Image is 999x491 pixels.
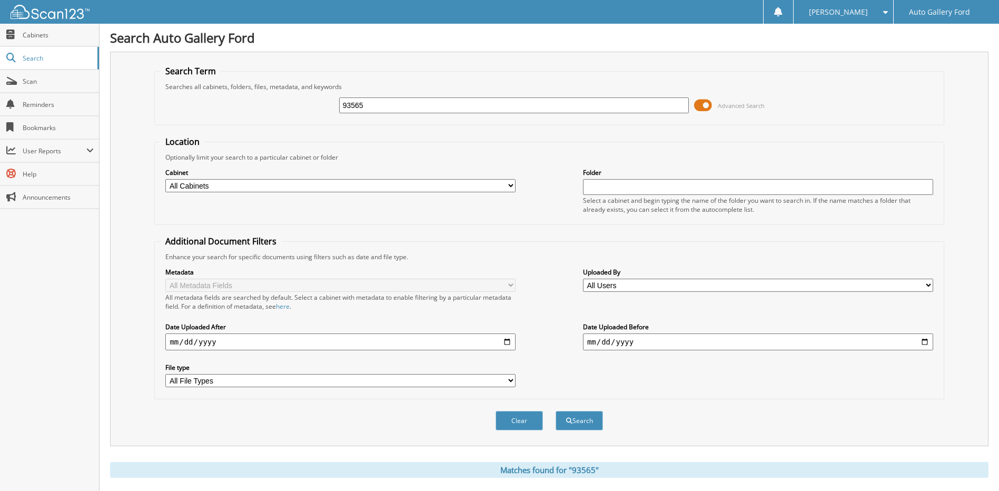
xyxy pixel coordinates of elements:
[23,31,94,40] span: Cabinets
[23,77,94,86] span: Scan
[23,146,86,155] span: User Reports
[110,462,988,478] div: Matches found for "93565"
[165,168,516,177] label: Cabinet
[23,193,94,202] span: Announcements
[165,322,516,331] label: Date Uploaded After
[583,333,933,350] input: end
[809,9,868,15] span: [PERSON_NAME]
[165,293,516,311] div: All metadata fields are searched by default. Select a cabinet with metadata to enable filtering b...
[160,153,938,162] div: Optionally limit your search to a particular cabinet or folder
[165,268,516,277] label: Metadata
[165,333,516,350] input: start
[909,9,970,15] span: Auto Gallery Ford
[23,54,92,63] span: Search
[160,82,938,91] div: Searches all cabinets, folders, files, metadata, and keywords
[11,5,90,19] img: scan123-logo-white.svg
[110,29,988,46] h1: Search Auto Gallery Ford
[160,252,938,261] div: Enhance your search for specific documents using filters such as date and file type.
[718,102,765,110] span: Advanced Search
[165,363,516,372] label: File type
[583,268,933,277] label: Uploaded By
[160,235,282,247] legend: Additional Document Filters
[583,322,933,331] label: Date Uploaded Before
[556,411,603,430] button: Search
[160,136,205,148] legend: Location
[496,411,543,430] button: Clear
[23,100,94,109] span: Reminders
[276,302,290,311] a: here
[23,170,94,179] span: Help
[23,123,94,132] span: Bookmarks
[160,65,221,77] legend: Search Term
[583,196,933,214] div: Select a cabinet and begin typing the name of the folder you want to search in. If the name match...
[583,168,933,177] label: Folder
